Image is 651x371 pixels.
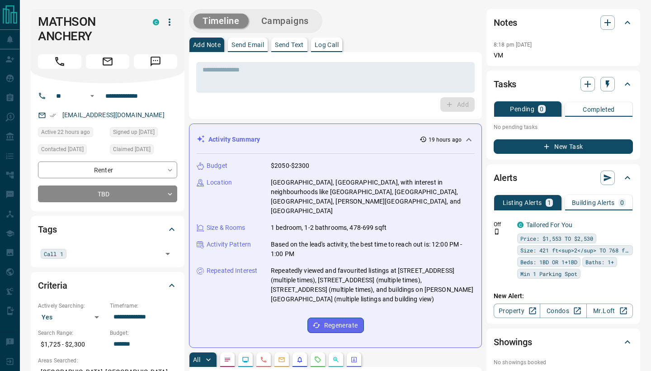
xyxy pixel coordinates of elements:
[41,145,84,154] span: Contacted [DATE]
[207,240,251,249] p: Activity Pattern
[494,120,633,134] p: No pending tasks
[494,228,500,235] svg: Push Notification Only
[271,240,474,259] p: Based on the lead's activity, the best time to reach out is: 12:00 PM - 1:00 PM
[207,178,232,187] p: Location
[494,42,532,48] p: 8:18 pm [DATE]
[503,200,542,206] p: Listing Alerts
[526,221,572,228] a: Tailored For You
[520,246,630,255] span: Size: 421 ft<sup>2</sup> TO 768 ft<sup>2</sup>
[583,106,615,113] p: Completed
[260,356,267,363] svg: Calls
[207,266,257,276] p: Repeated Interest
[494,167,633,189] div: Alerts
[86,54,129,69] span: Email
[113,145,151,154] span: Claimed [DATE]
[586,304,633,318] a: Mr.Loft
[62,111,165,119] a: [EMAIL_ADDRESS][DOMAIN_NAME]
[242,356,249,363] svg: Lead Browsing Activity
[38,337,105,352] p: $1,725 - $2,300
[494,73,633,95] div: Tasks
[429,136,462,144] p: 19 hours ago
[161,247,174,260] button: Open
[494,358,633,366] p: No showings booked
[252,14,318,29] button: Campaigns
[44,249,63,258] span: Call 1
[113,128,155,137] span: Signed up [DATE]
[271,223,387,233] p: 1 bedroom, 1-2 bathrooms, 478-699 sqft
[296,356,303,363] svg: Listing Alerts
[41,128,90,137] span: Active 22 hours ago
[38,219,177,240] div: Tags
[38,357,177,365] p: Areas Searched:
[224,356,231,363] svg: Notes
[38,278,67,293] h2: Criteria
[271,266,474,304] p: Repeatedly viewed and favourited listings at [STREET_ADDRESS] (multiple times), [STREET_ADDRESS] ...
[494,51,633,60] p: VM
[494,15,517,30] h2: Notes
[110,302,177,310] p: Timeframe:
[208,135,260,144] p: Activity Summary
[38,127,105,140] div: Sun Oct 12 2025
[110,127,177,140] div: Tue Oct 07 2025
[494,220,512,228] p: Off
[540,106,543,112] p: 0
[350,356,358,363] svg: Agent Actions
[87,90,98,101] button: Open
[540,304,586,318] a: Condos
[207,161,227,171] p: Budget
[307,318,364,333] button: Regenerate
[38,222,57,237] h2: Tags
[494,77,516,91] h2: Tasks
[38,329,105,337] p: Search Range:
[585,257,614,266] span: Baths: 1+
[110,144,177,157] div: Wed Oct 08 2025
[494,331,633,353] div: Showings
[494,304,540,318] a: Property
[494,12,633,33] div: Notes
[38,302,105,310] p: Actively Searching:
[38,14,139,43] h1: MATHSON ANCHERY
[271,161,309,171] p: $2050-$2300
[193,14,249,29] button: Timeline
[38,275,177,296] div: Criteria
[193,357,200,363] p: All
[153,19,159,25] div: condos.ca
[494,139,633,154] button: New Task
[278,356,285,363] svg: Emails
[494,335,532,349] h2: Showings
[110,329,177,337] p: Budget:
[620,200,624,206] p: 0
[38,310,105,324] div: Yes
[38,162,177,178] div: Renter
[547,200,551,206] p: 1
[193,42,221,48] p: Add Note
[275,42,304,48] p: Send Text
[134,54,177,69] span: Message
[510,106,534,112] p: Pending
[50,112,56,119] svg: Email Verified
[572,200,615,206] p: Building Alerts
[520,234,593,243] span: Price: $1,553 TO $2,530
[231,42,264,48] p: Send Email
[494,291,633,301] p: New Alert:
[38,54,81,69] span: Call
[38,144,105,157] div: Wed Oct 08 2025
[315,42,339,48] p: Log Call
[332,356,340,363] svg: Opportunities
[207,223,245,233] p: Size & Rooms
[197,131,474,148] div: Activity Summary19 hours ago
[314,356,321,363] svg: Requests
[517,222,524,228] div: condos.ca
[38,185,177,202] div: TBD
[520,257,577,266] span: Beds: 1BD OR 1+1BD
[520,269,577,278] span: Min 1 Parking Spot
[271,178,474,216] p: [GEOGRAPHIC_DATA], [GEOGRAPHIC_DATA], with interest in neighbourhoods like [GEOGRAPHIC_DATA], [GE...
[494,171,517,185] h2: Alerts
